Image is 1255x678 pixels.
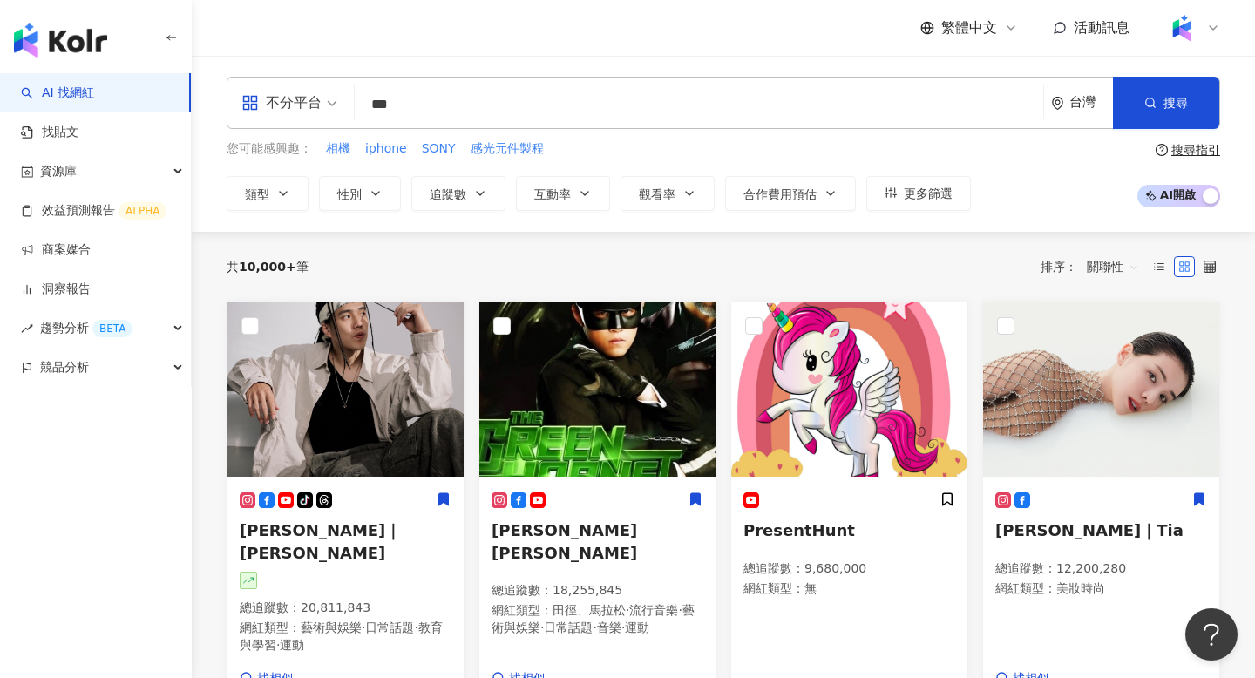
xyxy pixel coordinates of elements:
span: 性別 [337,187,362,201]
span: 運動 [625,620,649,634]
button: 互動率 [516,176,610,211]
span: 類型 [245,187,269,201]
button: 更多篩選 [866,176,971,211]
span: 關聯性 [1087,253,1139,281]
span: 美妝時尚 [1056,581,1105,595]
img: Kolr%20app%20icon%20%281%29.png [1165,11,1198,44]
p: 總追蹤數 ： 9,680,000 [743,560,955,578]
span: [PERSON_NAME]｜Tia [995,521,1184,539]
span: 感光元件製程 [471,140,544,158]
span: 10,000+ [239,260,296,274]
span: · [276,638,280,652]
span: SONY [422,140,456,158]
button: iphone [364,139,408,159]
span: 田徑、馬拉松 [553,603,626,617]
span: 趨勢分析 [40,308,132,348]
span: appstore [241,94,259,112]
span: environment [1051,97,1064,110]
span: 搜尋 [1163,96,1188,110]
span: PresentHunt [743,521,855,539]
img: KOL Avatar [479,302,716,477]
span: 競品分析 [40,348,89,387]
span: 音樂 [597,620,621,634]
span: · [626,603,629,617]
span: · [362,620,365,634]
span: · [621,620,625,634]
button: 相機 [325,139,351,159]
img: KOL Avatar [227,302,464,477]
button: 追蹤數 [411,176,505,211]
span: 更多篩選 [904,186,953,200]
span: question-circle [1156,144,1168,156]
span: 合作費用預估 [743,187,817,201]
span: · [678,603,682,617]
button: 合作費用預估 [725,176,856,211]
p: 網紅類型 ： 無 [743,580,955,598]
span: 藝術與娛樂 [301,620,362,634]
span: 資源庫 [40,152,77,191]
div: BETA [92,320,132,337]
p: 網紅類型 ： [492,602,703,636]
span: 藝術與娛樂 [492,603,695,634]
img: logo [14,23,107,58]
button: 搜尋 [1113,77,1219,129]
span: [PERSON_NAME] [PERSON_NAME] [492,521,637,561]
a: 商案媒合 [21,241,91,259]
a: 找貼文 [21,124,78,141]
span: 您可能感興趣： [227,140,312,158]
div: 共 筆 [227,260,309,274]
span: 互動率 [534,187,571,201]
span: iphone [365,140,407,158]
a: 效益預測報告ALPHA [21,202,166,220]
span: rise [21,322,33,335]
p: 網紅類型 ： [240,620,451,654]
img: KOL Avatar [983,302,1219,477]
a: 洞察報告 [21,281,91,298]
span: 活動訊息 [1074,19,1129,36]
span: 繁體中文 [941,18,997,37]
span: 教育與學習 [240,620,443,652]
span: [PERSON_NAME]｜[PERSON_NAME] [240,521,401,561]
p: 網紅類型 ： [995,580,1207,598]
button: 感光元件製程 [470,139,545,159]
span: 追蹤數 [430,187,466,201]
span: 運動 [280,638,304,652]
iframe: Help Scout Beacon - Open [1185,608,1238,661]
span: 流行音樂 [629,603,678,617]
span: 觀看率 [639,187,675,201]
span: · [414,620,417,634]
button: 性別 [319,176,401,211]
div: 搜尋指引 [1171,143,1220,157]
button: 類型 [227,176,309,211]
img: KOL Avatar [731,302,967,477]
p: 總追蹤數 ： 18,255,845 [492,582,703,600]
div: 排序： [1041,253,1149,281]
div: 台灣 [1069,95,1113,110]
p: 總追蹤數 ： 20,811,843 [240,600,451,617]
span: 相機 [326,140,350,158]
span: · [593,620,596,634]
div: 不分平台 [241,89,322,117]
span: 日常話題 [544,620,593,634]
span: · [540,620,544,634]
button: SONY [421,139,457,159]
p: 總追蹤數 ： 12,200,280 [995,560,1207,578]
a: searchAI 找網紅 [21,85,94,102]
button: 觀看率 [621,176,715,211]
span: 日常話題 [365,620,414,634]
